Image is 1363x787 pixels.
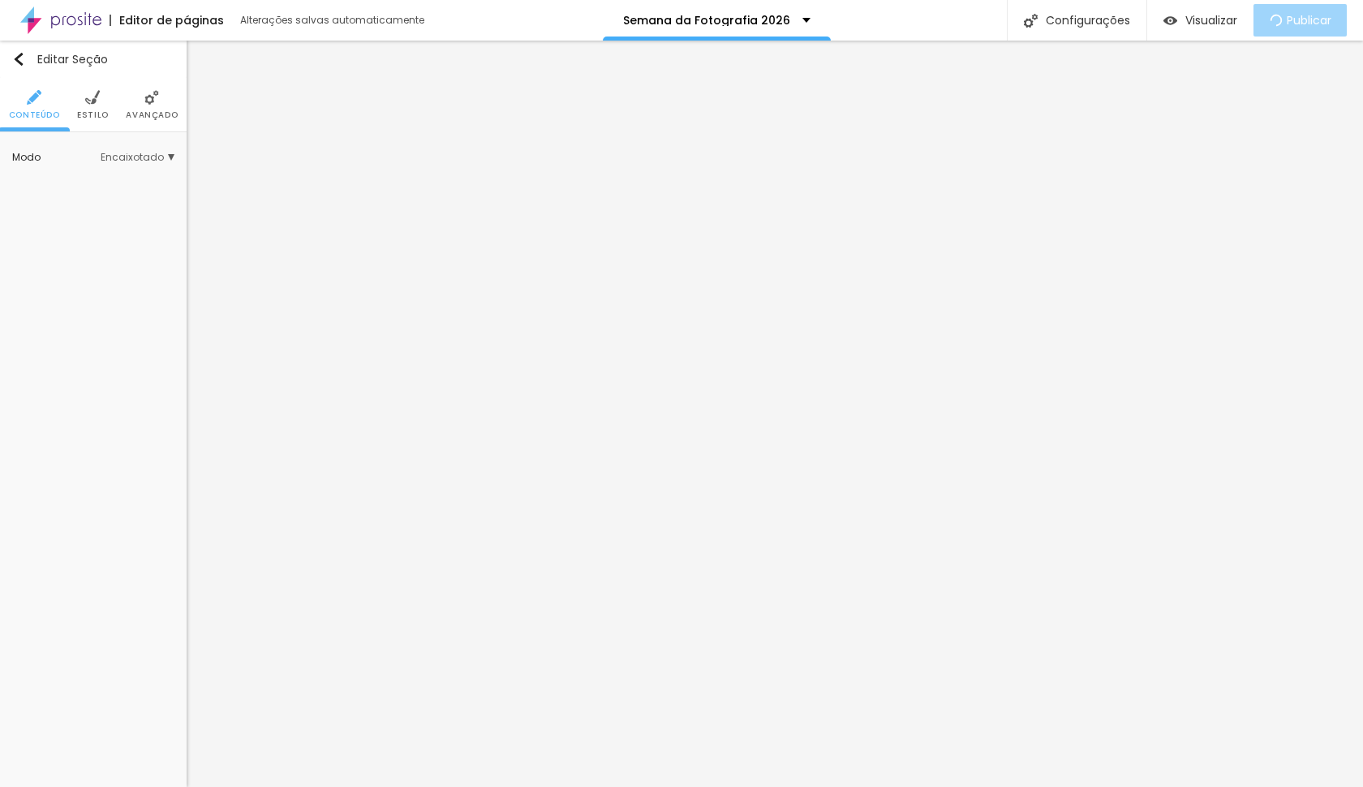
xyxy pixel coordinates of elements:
[240,15,427,25] div: Alterações salvas automaticamente
[12,53,108,66] div: Editar Seção
[85,90,100,105] img: Icone
[144,90,159,105] img: Icone
[1024,14,1038,28] img: Icone
[187,41,1363,787] iframe: Editor
[77,111,109,119] span: Estilo
[27,90,41,105] img: Icone
[126,111,178,119] span: Avançado
[12,153,101,162] div: Modo
[9,111,60,119] span: Conteúdo
[101,153,174,162] span: Encaixotado
[1185,14,1237,27] span: Visualizar
[110,15,224,26] div: Editor de páginas
[1147,4,1253,37] button: Visualizar
[1287,14,1331,27] span: Publicar
[12,53,25,66] img: Icone
[1163,14,1177,28] img: view-1.svg
[1253,4,1347,37] button: Publicar
[623,15,790,26] p: Semana da Fotografia 2026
